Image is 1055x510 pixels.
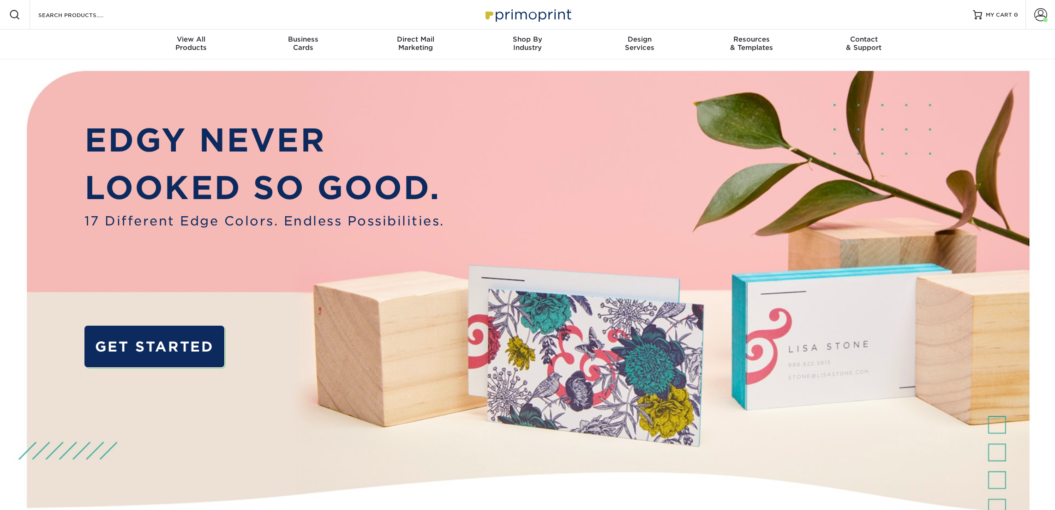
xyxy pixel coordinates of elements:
input: SEARCH PRODUCTS..... [37,9,127,20]
span: MY CART [986,11,1012,19]
span: Direct Mail [360,35,472,43]
a: Shop ByIndustry [472,30,584,59]
span: 0 [1014,12,1018,18]
a: Direct MailMarketing [360,30,472,59]
p: LOOKED SO GOOD. [84,164,444,212]
a: View AllProducts [135,30,247,59]
span: Resources [695,35,808,43]
span: Contact [808,35,920,43]
div: Services [583,35,695,52]
div: Cards [247,35,360,52]
div: Products [135,35,247,52]
div: Industry [472,35,584,52]
p: EDGY NEVER [84,116,444,164]
span: View All [135,35,247,43]
a: Contact& Support [808,30,920,59]
a: BusinessCards [247,30,360,59]
span: 17 Different Edge Colors. Endless Possibilities. [84,212,444,231]
a: DesignServices [583,30,695,59]
div: & Support [808,35,920,52]
div: & Templates [695,35,808,52]
a: Resources& Templates [695,30,808,59]
span: Shop By [472,35,584,43]
span: Design [583,35,695,43]
span: Business [247,35,360,43]
div: Marketing [360,35,472,52]
a: GET STARTED [84,326,224,367]
img: Primoprint [481,5,574,24]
